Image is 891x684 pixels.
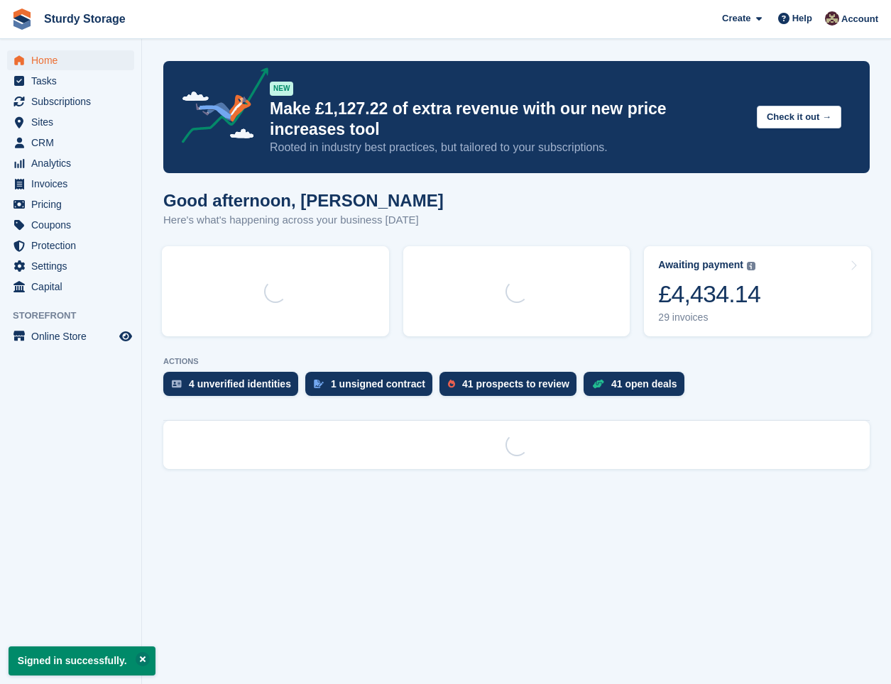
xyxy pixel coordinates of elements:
[31,92,116,111] span: Subscriptions
[644,246,871,336] a: Awaiting payment £4,434.14 29 invoices
[747,262,755,270] img: icon-info-grey-7440780725fd019a000dd9b08b2336e03edf1995a4989e88bcd33f0948082b44.svg
[31,236,116,255] span: Protection
[439,372,584,403] a: 41 prospects to review
[331,378,425,390] div: 1 unsigned contract
[7,92,134,111] a: menu
[31,133,116,153] span: CRM
[31,326,116,346] span: Online Store
[31,112,116,132] span: Sites
[825,11,839,26] img: Sue Cadwaladr
[7,71,134,91] a: menu
[658,259,743,271] div: Awaiting payment
[841,12,878,26] span: Account
[31,256,116,276] span: Settings
[38,7,131,31] a: Sturdy Storage
[170,67,269,148] img: price-adjustments-announcement-icon-8257ccfd72463d97f412b2fc003d46551f7dbcb40ab6d574587a9cd5c0d94...
[13,309,141,323] span: Storefront
[314,380,324,388] img: contract_signature_icon-13c848040528278c33f63329250d36e43548de30e8caae1d1a13099fd9432cc5.svg
[270,82,293,96] div: NEW
[270,99,745,140] p: Make £1,127.22 of extra revenue with our new price increases tool
[7,215,134,235] a: menu
[7,112,134,132] a: menu
[658,280,760,309] div: £4,434.14
[7,133,134,153] a: menu
[7,194,134,214] a: menu
[7,326,134,346] a: menu
[189,378,291,390] div: 4 unverified identities
[11,9,33,30] img: stora-icon-8386f47178a22dfd0bd8f6a31ec36ba5ce8667c1dd55bd0f319d3a0aa187defe.svg
[592,379,604,389] img: deal-1b604bf984904fb50ccaf53a9ad4b4a5d6e5aea283cecdc64d6e3604feb123c2.svg
[31,174,116,194] span: Invoices
[7,256,134,276] a: menu
[722,11,750,26] span: Create
[270,140,745,155] p: Rooted in industry best practices, but tailored to your subscriptions.
[163,212,444,228] p: Here's what's happening across your business [DATE]
[31,71,116,91] span: Tasks
[163,372,305,403] a: 4 unverified identities
[584,372,692,403] a: 41 open deals
[7,174,134,194] a: menu
[31,153,116,173] span: Analytics
[7,277,134,297] a: menu
[31,215,116,235] span: Coupons
[31,277,116,297] span: Capital
[448,380,455,388] img: prospect-51fa495bee0391a8d652442698ab0144808aea92771e9ea1ae160a38d050c398.svg
[7,50,134,70] a: menu
[31,50,116,70] span: Home
[163,191,444,210] h1: Good afternoon, [PERSON_NAME]
[658,311,760,324] div: 29 invoices
[31,194,116,214] span: Pricing
[462,378,569,390] div: 41 prospects to review
[9,646,155,675] p: Signed in successfully.
[757,106,841,129] button: Check it out →
[163,357,870,366] p: ACTIONS
[305,372,439,403] a: 1 unsigned contract
[172,380,182,388] img: verify_identity-adf6edd0f0f0b5bbfe63781bf79b02c33cf7c696d77639b501bdc392416b5a36.svg
[117,328,134,345] a: Preview store
[7,153,134,173] a: menu
[611,378,677,390] div: 41 open deals
[7,236,134,255] a: menu
[792,11,812,26] span: Help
